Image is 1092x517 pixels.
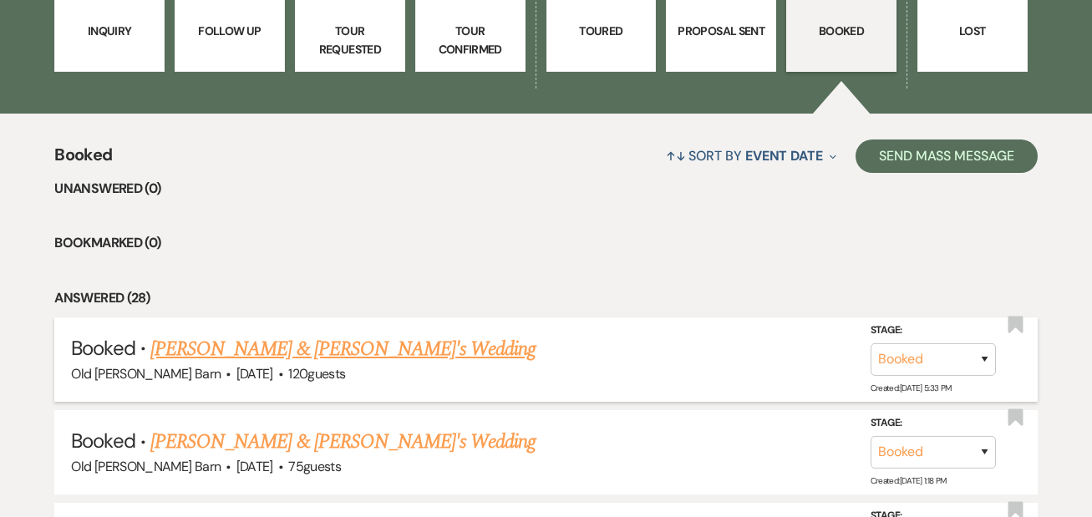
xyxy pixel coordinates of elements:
span: Created: [DATE] 1:18 PM [871,475,947,486]
span: [DATE] [236,365,273,383]
li: Bookmarked (0) [54,232,1037,254]
span: [DATE] [236,458,273,475]
span: Booked [54,142,112,178]
p: Proposal Sent [677,22,765,40]
p: Toured [557,22,646,40]
span: ↑↓ [666,147,686,165]
span: 75 guests [288,458,341,475]
button: Sort By Event Date [659,134,843,178]
p: Follow Up [185,22,274,40]
span: Old [PERSON_NAME] Barn [71,365,221,383]
a: [PERSON_NAME] & [PERSON_NAME]'s Wedding [150,427,536,457]
li: Unanswered (0) [54,178,1037,200]
span: 120 guests [288,365,345,383]
span: Booked [71,335,135,361]
li: Answered (28) [54,287,1037,309]
p: Booked [797,22,886,40]
label: Stage: [871,414,996,433]
label: Stage: [871,322,996,340]
p: Tour Requested [306,22,394,59]
span: Created: [DATE] 5:33 PM [871,383,952,393]
button: Send Mass Message [856,139,1038,173]
a: [PERSON_NAME] & [PERSON_NAME]'s Wedding [150,334,536,364]
span: Old [PERSON_NAME] Barn [71,458,221,475]
span: Booked [71,428,135,454]
span: Event Date [745,147,823,165]
p: Tour Confirmed [426,22,515,59]
p: Lost [928,22,1017,40]
p: Inquiry [65,22,154,40]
